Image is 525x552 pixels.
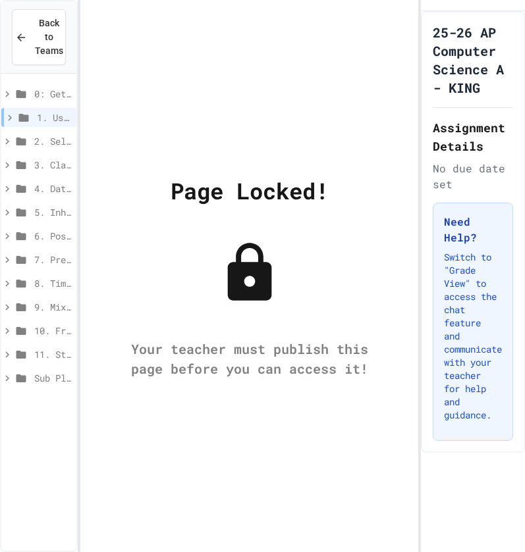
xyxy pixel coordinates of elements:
h3: Need Help? [444,214,502,245]
span: 3. Class Creation [34,158,71,172]
span: 8. Timed Multiple-Choice Exams [34,276,71,290]
div: No due date set [433,161,513,192]
span: 1. Using Objects and Methods [37,111,71,124]
span: 7. Preparing for the Exam [34,253,71,266]
h1: 25-26 AP Computer Science A - KING [433,23,513,97]
span: Back to Teams [35,16,63,58]
span: Sub Plan 1 [34,371,71,385]
h2: Assignment Details [433,118,513,155]
span: 6. Post Test and Survey [34,229,71,243]
div: Page Locked! [171,174,329,207]
span: 0: Getting Started [34,87,71,101]
span: 5. Inheritance (optional) [34,205,71,219]
span: 10. Free Response Practice [34,324,71,338]
div: Your teacher must publish this page before you can access it! [118,339,381,378]
span: 11. Stories [34,347,71,361]
span: 2. Selection and Iteration [34,134,71,148]
span: 4. Data Collections [34,182,71,195]
button: Back to Teams [12,9,66,65]
p: Switch to "Grade View" to access the chat feature and communicate with your teacher for help and ... [444,251,502,422]
span: 9. Mixed Up Code - Free Response Practice [34,300,71,314]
